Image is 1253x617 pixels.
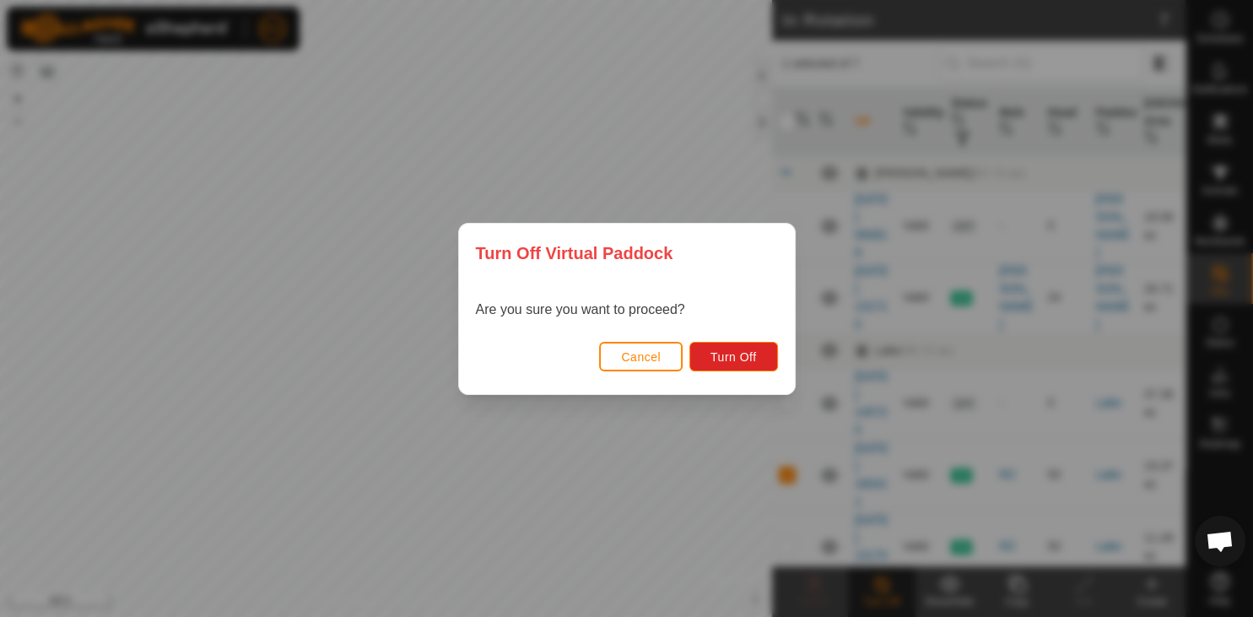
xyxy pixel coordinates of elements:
button: Cancel [599,342,683,371]
span: Turn Off [710,350,757,364]
button: Turn Off [689,342,778,371]
span: Turn Off Virtual Paddock [476,241,673,266]
p: Are you sure you want to proceed? [476,300,685,320]
span: Cancel [621,350,661,364]
div: Open chat [1195,516,1245,566]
